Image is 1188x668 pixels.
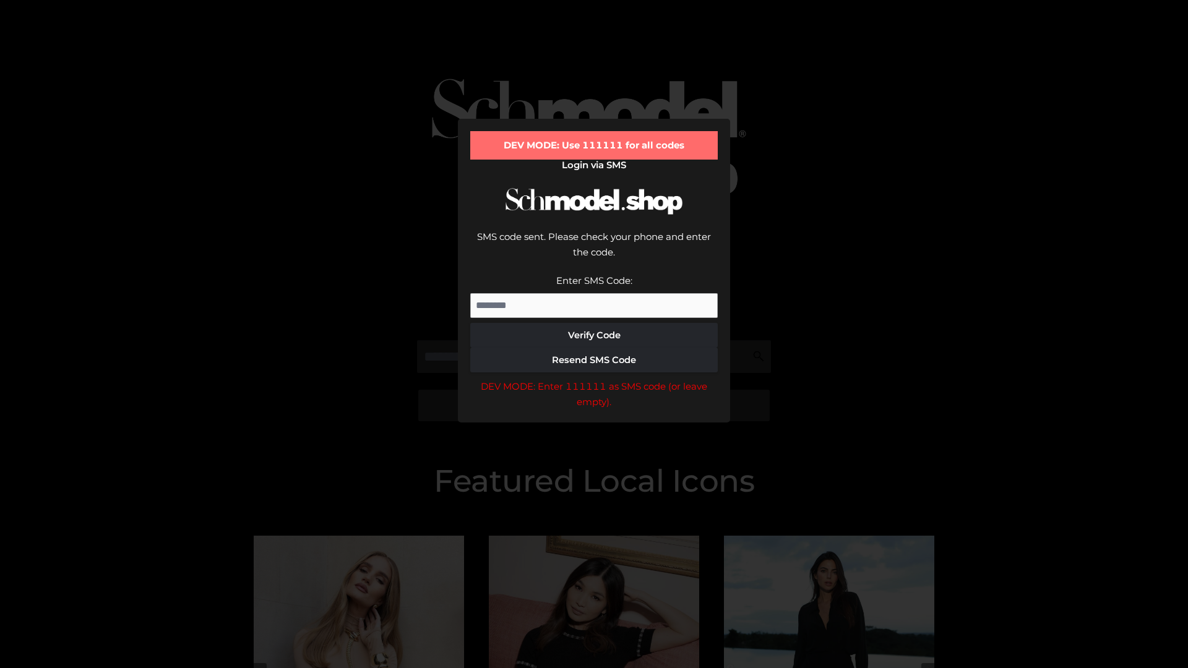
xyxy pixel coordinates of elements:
[501,177,687,226] img: Schmodel Logo
[470,348,718,372] button: Resend SMS Code
[470,160,718,171] h2: Login via SMS
[470,379,718,410] div: DEV MODE: Enter 111111 as SMS code (or leave empty).
[470,131,718,160] div: DEV MODE: Use 111111 for all codes
[556,275,632,286] label: Enter SMS Code:
[470,323,718,348] button: Verify Code
[470,229,718,273] div: SMS code sent. Please check your phone and enter the code.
